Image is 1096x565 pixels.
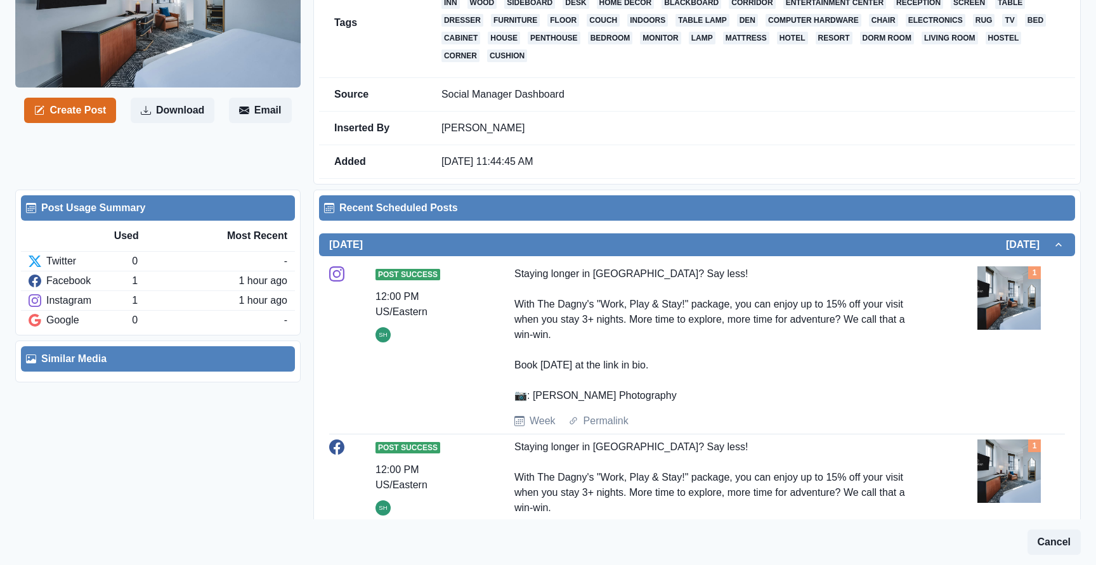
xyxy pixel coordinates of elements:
[324,200,1070,216] div: Recent Scheduled Posts
[375,442,440,453] span: Post Success
[816,32,852,44] a: resort
[906,14,965,27] a: electronics
[922,32,978,44] a: living room
[860,32,914,44] a: dorm room
[977,439,1041,503] img: uph4twukxcxtzbmqpeik
[869,14,898,27] a: chair
[29,313,132,328] div: Google
[587,14,620,27] a: couch
[1027,529,1081,555] button: Cancel
[986,32,1022,44] a: hostel
[132,273,238,289] div: 1
[284,313,287,328] div: -
[777,32,808,44] a: hotel
[441,14,483,27] a: dresser
[284,254,287,269] div: -
[514,266,926,403] div: Staying longer in [GEOGRAPHIC_DATA]? Say less! With The Dagny's "Work, Play & Stay!" package, you...
[487,49,527,62] a: cushion
[426,145,1075,179] td: [DATE] 11:44:45 AM
[977,266,1041,330] img: uph4twukxcxtzbmqpeik
[132,293,238,308] div: 1
[319,145,426,179] td: Added
[26,200,290,216] div: Post Usage Summary
[375,289,463,320] div: 12:00 PM US/Eastern
[24,98,116,123] button: Create Post
[379,500,387,516] div: Sara Haas
[441,49,480,62] a: corner
[238,293,287,308] div: 1 hour ago
[375,462,463,493] div: 12:00 PM US/Eastern
[530,413,556,429] a: Week
[132,313,284,328] div: 0
[26,351,290,367] div: Similar Media
[491,14,540,27] a: furniture
[528,32,580,44] a: penthouse
[29,293,132,308] div: Instagram
[229,98,292,123] button: Email
[238,273,287,289] div: 1 hour ago
[131,98,214,123] button: Download
[1006,238,1052,250] h2: [DATE]
[1028,439,1041,452] div: Total Media Attached
[1002,14,1017,27] a: tv
[441,88,1060,101] p: Social Manager Dashboard
[200,228,287,244] div: Most Recent
[640,32,681,44] a: monitor
[689,32,715,44] a: lamp
[29,273,132,289] div: Facebook
[329,238,363,250] h2: [DATE]
[1025,14,1046,27] a: bed
[737,14,758,27] a: den
[441,122,525,133] a: [PERSON_NAME]
[379,327,387,342] div: Sara Haas
[584,413,629,429] a: Permalink
[1028,266,1041,279] div: Total Media Attached
[675,14,729,27] a: table lamp
[319,78,426,112] td: Source
[973,14,995,27] a: rug
[132,254,284,269] div: 0
[547,14,579,27] a: floor
[319,112,426,145] td: Inserted By
[588,32,633,44] a: bedroom
[488,32,520,44] a: house
[29,254,132,269] div: Twitter
[441,32,480,44] a: cabinet
[766,14,861,27] a: computer hardware
[723,32,769,44] a: mattress
[627,14,668,27] a: indoors
[114,228,201,244] div: Used
[375,269,440,280] span: Post Success
[319,233,1075,256] button: [DATE][DATE]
